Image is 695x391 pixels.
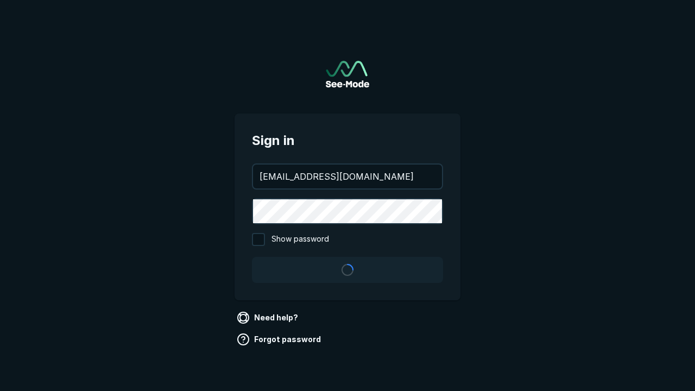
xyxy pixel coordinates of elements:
img: See-Mode Logo [326,61,369,87]
a: Forgot password [235,331,325,348]
input: your@email.com [253,165,442,188]
span: Sign in [252,131,443,150]
a: Need help? [235,309,302,326]
a: Go to sign in [326,61,369,87]
span: Show password [271,233,329,246]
